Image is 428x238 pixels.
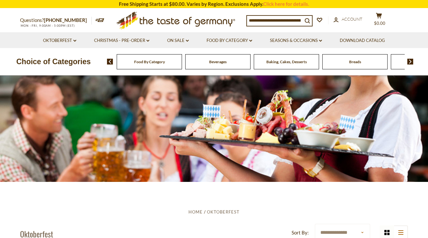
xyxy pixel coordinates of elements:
[44,17,87,23] a: [PHONE_NUMBER]
[407,59,413,64] img: next arrow
[342,16,362,22] span: Account
[263,1,309,7] a: Click here for details.
[107,59,113,64] img: previous arrow
[369,13,389,29] button: $0.00
[20,24,75,27] span: MON - FRI, 9:00AM - 5:00PM (EST)
[20,16,92,25] p: Questions?
[188,209,203,214] a: Home
[167,37,189,44] a: On Sale
[334,16,362,23] a: Account
[340,37,385,44] a: Download Catalog
[374,21,385,26] span: $0.00
[270,37,322,44] a: Seasons & Occasions
[266,59,307,64] a: Baking, Cakes, Desserts
[292,229,309,237] label: Sort By:
[43,37,76,44] a: Oktoberfest
[207,209,240,214] a: Oktoberfest
[134,59,165,64] a: Food By Category
[207,37,252,44] a: Food By Category
[349,59,361,64] a: Breads
[94,37,149,44] a: Christmas - PRE-ORDER
[209,59,227,64] a: Beverages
